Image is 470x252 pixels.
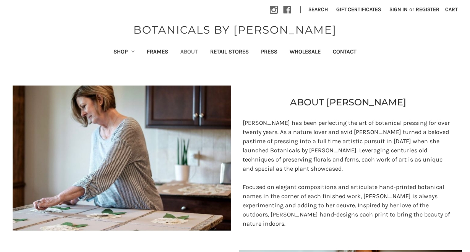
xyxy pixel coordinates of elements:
a: Press [255,43,284,62]
span: or [408,5,415,13]
a: Shop [107,43,141,62]
a: About [174,43,204,62]
p: [PERSON_NAME] has been perfecting the art of botanical pressing for over twenty years. As a natur... [243,118,454,173]
a: BOTANICALS BY [PERSON_NAME] [130,22,340,38]
span: Cart [445,6,458,13]
a: Frames [141,43,174,62]
p: ABOUT [PERSON_NAME] [290,95,406,109]
a: Wholesale [284,43,327,62]
p: Focused on elegant compositions and articulate hand-printed botanical names in the corner of each... [243,183,454,228]
a: Contact [327,43,363,62]
a: Retail Stores [204,43,255,62]
li: | [297,4,304,16]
